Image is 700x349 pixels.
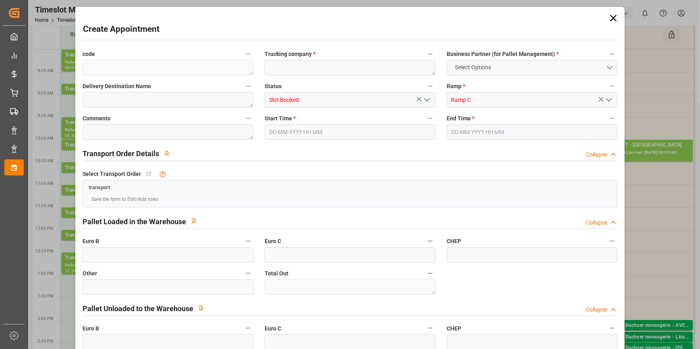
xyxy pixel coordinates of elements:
button: Euro C [425,323,435,333]
div: Collapse [586,306,607,314]
span: Other [83,269,97,278]
button: Other [243,268,253,279]
button: Trucking company * [425,49,435,59]
button: Status [425,81,435,91]
input: DD-MM-YYYY HH:MM [265,124,435,140]
span: CHEP [447,237,461,246]
input: DD-MM-YYYY HH:MM [447,124,617,140]
h2: Create Appointment [83,23,159,36]
h2: Transport Order Details [83,148,159,159]
button: Total Out [425,268,435,279]
div: Collapse [586,219,607,227]
input: Type to search/select [265,92,435,107]
span: CHEP [447,324,461,333]
span: Euro B [83,324,99,333]
span: Select Options [451,63,495,72]
a: transport [89,184,110,190]
button: View description [159,145,174,161]
button: Comments [243,113,253,124]
button: code [243,49,253,59]
button: CHEP [607,236,617,246]
span: Status [265,82,282,91]
button: View description [193,300,209,316]
input: Type to search/select [447,92,617,107]
span: Comments [83,114,110,123]
span: Euro C [265,324,281,333]
span: Delivery Destination Name [83,82,151,91]
button: Euro B [243,323,253,333]
h2: Pallet Loaded in the Warehouse [83,216,186,227]
button: Delivery Destination Name [243,81,253,91]
span: Total Out [265,269,288,278]
span: code [83,50,95,58]
button: CHEP [607,323,617,333]
button: Start Time * [425,113,435,124]
button: End Time * [607,113,617,124]
button: open menu [447,60,617,75]
span: transport [89,185,110,191]
button: open menu [602,94,614,106]
span: Ramp [447,82,465,91]
button: View description [186,213,201,228]
h2: Pallet Unloaded to the Warehouse [83,303,193,314]
span: Select Transport Order [83,170,141,178]
span: Trucking company [265,50,315,58]
span: Euro B [83,237,99,246]
span: End Time [447,114,474,123]
div: Collapse [586,151,607,159]
span: Start Time [265,114,296,123]
span: Euro C [265,237,281,246]
button: Ramp * [607,81,617,91]
button: Euro C [425,236,435,246]
span: Save the form to Edit/Add rows [91,196,158,203]
span: Business Partner (for Pallet Management) [447,50,559,58]
button: Business Partner (for Pallet Management) * [607,49,617,59]
button: open menu [420,94,432,106]
button: Euro B [243,236,253,246]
